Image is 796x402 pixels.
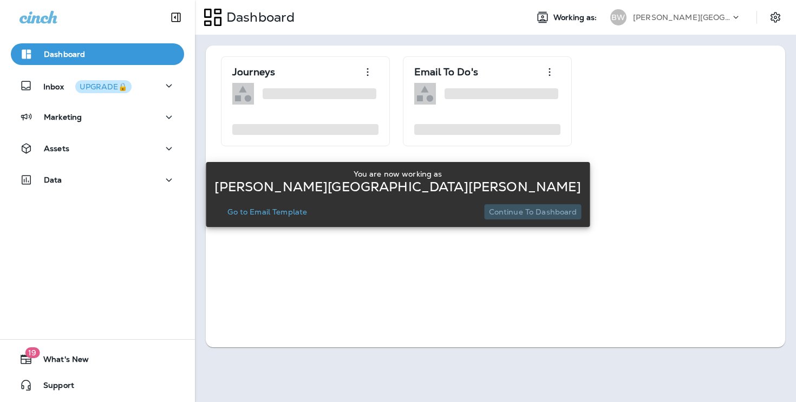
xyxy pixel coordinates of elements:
[11,348,184,370] button: 19What's New
[161,7,191,28] button: Collapse Sidebar
[633,13,730,22] p: [PERSON_NAME][GEOGRAPHIC_DATA][PERSON_NAME]
[354,170,442,178] p: You are now working as
[485,204,582,219] button: Continue to Dashboard
[11,75,184,96] button: InboxUPGRADE🔒
[766,8,785,27] button: Settings
[44,50,85,59] p: Dashboard
[11,106,184,128] button: Marketing
[489,208,577,216] p: Continue to Dashboard
[227,208,307,216] p: Go to Email Template
[43,80,132,92] p: Inbox
[11,43,184,65] button: Dashboard
[44,176,62,184] p: Data
[11,374,184,396] button: Support
[80,83,127,90] div: UPGRADE🔒
[11,169,184,191] button: Data
[32,381,74,394] span: Support
[610,9,627,25] div: BW
[44,113,82,121] p: Marketing
[25,347,40,358] span: 19
[32,355,89,368] span: What's New
[214,183,581,191] p: [PERSON_NAME][GEOGRAPHIC_DATA][PERSON_NAME]
[11,138,184,159] button: Assets
[44,144,69,153] p: Assets
[223,204,311,219] button: Go to Email Template
[75,80,132,93] button: UPGRADE🔒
